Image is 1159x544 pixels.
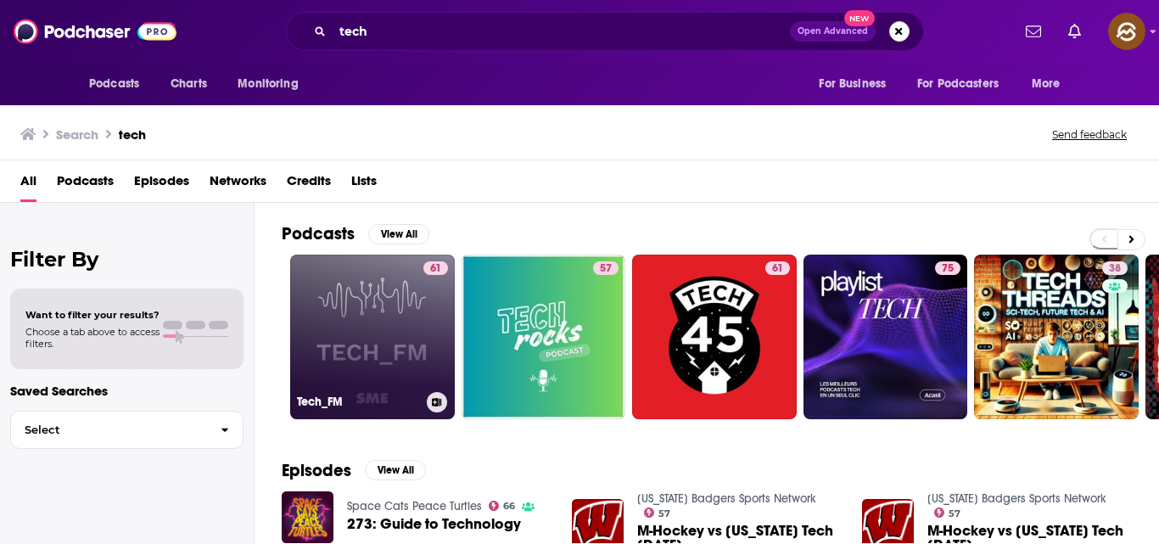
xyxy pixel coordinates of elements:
[10,247,244,272] h2: Filter By
[600,261,612,278] span: 57
[171,72,207,96] span: Charts
[282,460,426,481] a: EpisodesView All
[347,517,521,531] a: 273: Guide to Technology
[1061,17,1088,46] a: Show notifications dropdown
[430,261,441,278] span: 61
[593,261,619,275] a: 57
[282,491,333,543] img: 273: Guide to Technology
[347,499,482,513] a: Space Cats Peace Turtles
[949,510,960,518] span: 57
[89,72,139,96] span: Podcasts
[935,261,960,275] a: 75
[1109,261,1121,278] span: 38
[210,167,266,202] a: Networks
[1019,17,1048,46] a: Show notifications dropdown
[819,72,886,96] span: For Business
[658,510,670,518] span: 57
[798,27,868,36] span: Open Advanced
[25,326,160,350] span: Choose a tab above to access filters.
[1102,261,1128,275] a: 38
[10,383,244,399] p: Saved Searches
[119,126,146,143] h3: tech
[906,68,1023,100] button: open menu
[917,72,999,96] span: For Podcasters
[503,502,515,510] span: 66
[1020,68,1082,100] button: open menu
[10,411,244,449] button: Select
[1032,72,1061,96] span: More
[644,508,671,518] a: 57
[226,68,320,100] button: open menu
[632,255,797,419] a: 61
[77,68,161,100] button: open menu
[286,12,924,51] div: Search podcasts, credits, & more...
[1108,13,1145,50] span: Logged in as hey85204
[11,424,207,435] span: Select
[489,501,516,511] a: 66
[365,460,426,480] button: View All
[942,261,954,278] span: 75
[238,72,298,96] span: Monitoring
[56,126,98,143] h3: Search
[57,167,114,202] a: Podcasts
[807,68,907,100] button: open menu
[462,255,626,419] a: 57
[934,508,961,518] a: 57
[282,223,355,244] h2: Podcasts
[160,68,217,100] a: Charts
[1047,127,1132,142] button: Send feedback
[134,167,189,202] a: Episodes
[927,491,1106,506] a: Wisconsin Badgers Sports Network
[844,10,875,26] span: New
[368,224,429,244] button: View All
[637,491,816,506] a: Wisconsin Badgers Sports Network
[803,255,968,419] a: 75
[974,255,1139,419] a: 38
[790,21,876,42] button: Open AdvancedNew
[1108,13,1145,50] button: Show profile menu
[772,261,783,278] span: 61
[20,167,36,202] a: All
[282,460,351,481] h2: Episodes
[351,167,377,202] a: Lists
[297,395,420,409] h3: Tech_FM
[287,167,331,202] a: Credits
[423,261,448,275] a: 61
[333,18,790,45] input: Search podcasts, credits, & more...
[765,261,790,275] a: 61
[25,309,160,321] span: Want to filter your results?
[282,223,429,244] a: PodcastsView All
[1108,13,1145,50] img: User Profile
[290,255,455,419] a: 61Tech_FM
[14,15,176,48] img: Podchaser - Follow, Share and Rate Podcasts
